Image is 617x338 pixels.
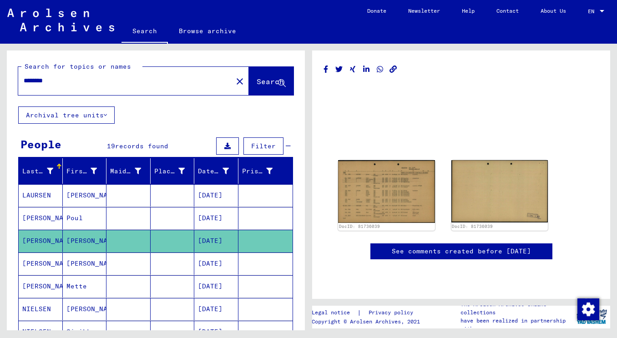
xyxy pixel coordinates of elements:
div: Date of Birth [198,164,240,178]
div: Last Name [22,164,65,178]
a: DocID: 81736039 [452,224,493,229]
div: Prisoner # [242,164,284,178]
img: Change consent [577,298,599,320]
mat-cell: [DATE] [194,207,238,229]
div: People [20,136,61,152]
mat-icon: close [234,76,245,87]
mat-header-cell: Date of Birth [194,158,238,184]
mat-cell: [PERSON_NAME] [63,230,107,252]
div: | [312,308,424,318]
mat-cell: [PERSON_NAME] [63,252,107,275]
button: Share on Twitter [334,64,344,75]
button: Share on Facebook [321,64,331,75]
button: Share on Xing [348,64,358,75]
button: Filter [243,137,283,155]
p: The Arolsen Archives online collections [460,300,573,317]
mat-cell: LAURSEN [19,184,63,207]
a: See comments created before [DATE] [392,247,531,256]
mat-cell: [DATE] [194,298,238,320]
button: Search [249,67,293,95]
button: Archival tree units [18,106,115,124]
a: Search [121,20,168,44]
mat-cell: Poul [63,207,107,229]
p: have been realized in partnership with [460,317,573,333]
div: First Name [66,166,97,176]
mat-header-cell: Last Name [19,158,63,184]
button: Clear [231,72,249,90]
mat-cell: [DATE] [194,252,238,275]
mat-cell: Mette [63,275,107,298]
mat-cell: [PERSON_NAME] [19,230,63,252]
mat-label: Search for topics or names [25,62,131,71]
a: DocID: 81736039 [339,224,380,229]
span: EN [588,8,598,15]
span: Filter [251,142,276,150]
div: Place of Birth [154,164,197,178]
div: Place of Birth [154,166,185,176]
button: Copy link [389,64,398,75]
img: 002.jpg [451,160,548,222]
img: yv_logo.png [575,305,609,328]
mat-cell: [PERSON_NAME] [63,184,107,207]
mat-header-cell: Maiden Name [106,158,151,184]
a: Privacy policy [361,308,424,318]
mat-cell: [DATE] [194,230,238,252]
div: Maiden Name [110,166,141,176]
div: First Name [66,164,109,178]
button: Share on WhatsApp [375,64,385,75]
div: Maiden Name [110,164,152,178]
a: Browse archive [168,20,247,42]
mat-cell: [DATE] [194,275,238,298]
mat-cell: [PERSON_NAME] [19,275,63,298]
mat-cell: NIELSEN [19,298,63,320]
mat-header-cell: Prisoner # [238,158,293,184]
img: Arolsen_neg.svg [7,9,114,31]
mat-header-cell: Place of Birth [151,158,195,184]
mat-cell: [PERSON_NAME] [19,252,63,275]
div: Last Name [22,166,53,176]
mat-cell: [DATE] [194,184,238,207]
div: Date of Birth [198,166,229,176]
button: Share on LinkedIn [362,64,371,75]
mat-cell: [PERSON_NAME] [19,207,63,229]
span: records found [115,142,168,150]
img: 001.jpg [338,160,435,223]
mat-header-cell: First Name [63,158,107,184]
a: Legal notice [312,308,357,318]
div: Prisoner # [242,166,273,176]
p: Copyright © Arolsen Archives, 2021 [312,318,424,326]
span: 19 [107,142,115,150]
mat-cell: [PERSON_NAME] [63,298,107,320]
span: Search [257,77,284,86]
